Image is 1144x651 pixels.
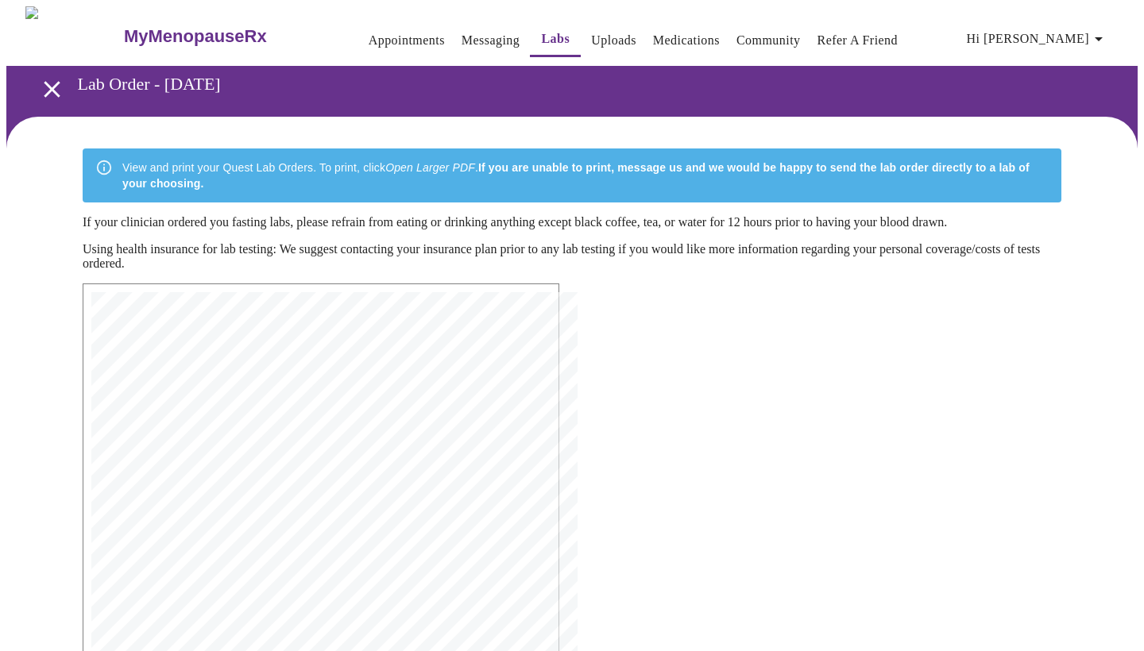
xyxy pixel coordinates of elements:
[135,587,507,596] span: 496 [MEDICAL_DATA] | CPT: 83036 | Dx: Z68.29, N95.1, R63.5
[135,496,267,506] span: Sex: [DEMOGRAPHIC_DATA]
[83,215,1061,229] p: If your clinician ordered you fasting labs, please refrain from eating or drinking anything excep...
[135,517,238,526] span: Order date: [DATE]
[385,161,475,174] em: Open Larger PDF
[83,242,1061,271] p: Using health insurance for lab testing: We suggest contacting your insurance plan prior to any la...
[122,153,1049,198] div: View and print your Quest Lab Orders. To print, click .
[122,161,1030,190] strong: If you are unable to print, message us and we would be happy to send the lab order directly to a ...
[135,386,244,395] span: Fax: [PHONE_NUMBER]
[135,557,272,566] span: NPI: [US_HEALTHCARE_NPI]
[135,437,249,446] span: Patient Information:
[135,476,192,486] span: 6302446485
[960,23,1115,55] button: Hi [PERSON_NAME]
[730,25,807,56] button: Community
[541,28,570,50] a: Labs
[135,617,512,626] span: 17306 [MEDICAL_DATA] | CPT: 82306 | Dx: Z68.29, N95.1, R63.5
[362,25,451,56] button: Appointments
[135,607,507,617] span: 927 [MEDICAL_DATA] | CPT: 82607 | Dx: Z68.29, N95.1, R63.5
[124,26,267,47] h3: MyMenopauseRx
[135,487,267,496] span: DOB: [DEMOGRAPHIC_DATA]
[29,66,75,113] button: open drawer
[591,29,636,52] a: Uploads
[135,376,255,386] span: Phone: [PHONE_NUMBER]
[135,577,215,587] span: Tests ordered:
[78,74,1056,94] h3: Lab Order - [DATE]
[653,29,720,52] a: Medications
[25,6,122,66] img: MyMenopauseRx Logo
[135,456,301,466] span: [STREET_ADDRESS][PERSON_NAME]
[135,537,238,546] span: Ordering Physician
[135,416,272,426] span: Account Number: 73929327
[135,597,507,607] span: 561 [MEDICAL_DATA] | CPT: 83525 | Dx: Z68.29, N95.1, R63.5
[135,366,232,376] span: [GEOGRAPHIC_DATA]
[817,29,899,52] a: Refer a Friend
[585,25,643,56] button: Uploads
[135,627,489,637] span: 7600 [MEDICAL_DATA] ([MEDICAL_DATA]) | CPT: 80061 | Dx:
[736,29,801,52] a: Community
[369,29,445,52] a: Appointments
[135,356,226,365] span: [STREET_ADDRESS]
[647,25,726,56] button: Medications
[135,547,278,557] span: Name: [PERSON_NAME], APRN
[530,23,581,57] button: Labs
[135,446,210,456] span: [PERSON_NAME]
[455,25,526,56] button: Messaging
[135,638,249,647] span: Z68.29, N95.1, R63.5
[462,29,520,52] a: Messaging
[122,9,330,64] a: MyMenopauseRx
[135,346,289,356] span: MyMenopauseRx Medical Group
[811,25,905,56] button: Refer a Friend
[135,466,335,476] span: [GEOGRAPHIC_DATA], [US_STATE] 60540
[135,406,215,416] span: Insurance Bill
[967,28,1108,50] span: Hi [PERSON_NAME]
